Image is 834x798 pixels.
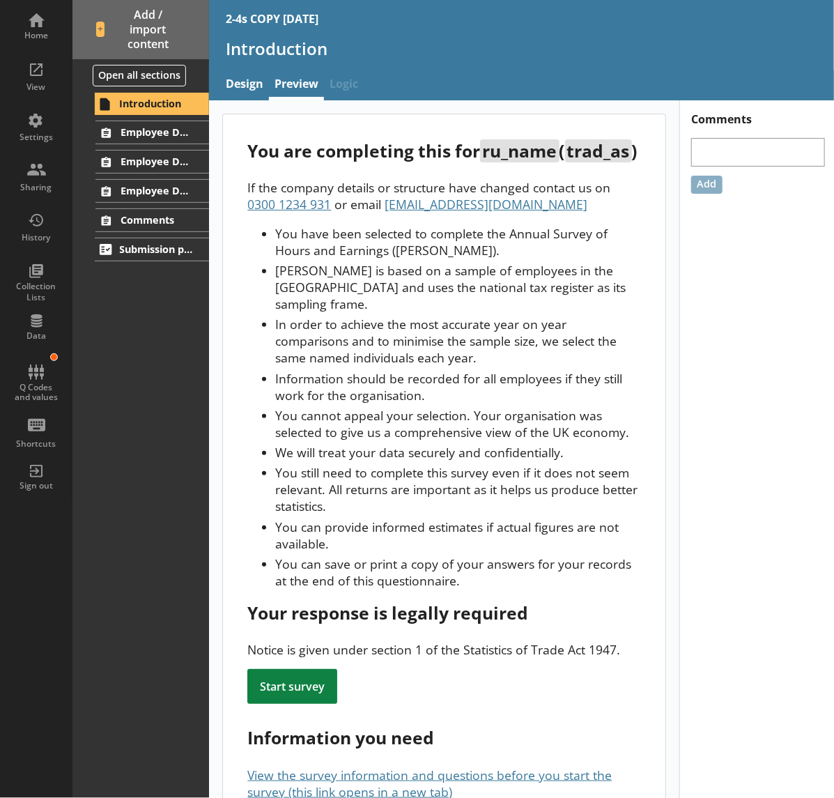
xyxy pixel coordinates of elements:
[93,65,186,86] button: Open all sections
[275,225,640,259] li: You have been selected to complete the Annual Survey of Hours and Earnings ([PERSON_NAME]).
[95,93,209,115] a: Introduction
[247,641,640,658] div: Notice is given under section 1 of the Statistics of Trade Act 1947.
[275,519,640,552] li: You can provide informed estimates if actual figures are not available.
[385,196,587,213] span: [EMAIL_ADDRESS][DOMAIN_NAME]
[275,407,640,440] li: You cannot appeal your selection. Your organisation was selected to give us a comprehensive view ...
[247,669,337,704] div: Start survey
[275,370,640,404] li: Information should be recorded for all employees if they still work for the organisation.
[275,555,640,589] li: You can save or print a copy of your answers for your records at the end of this questionnaire.
[72,208,209,232] li: Comments
[95,208,209,232] a: Comments
[121,155,194,168] span: Employee Details for Employee 2
[121,125,194,139] span: Employee Details for Employee 1
[275,262,640,312] li: [PERSON_NAME] is based on a sample of employees in the [GEOGRAPHIC_DATA] and uses the national ta...
[120,243,194,256] span: Submission page
[95,179,209,203] a: Employee Details for Employee 3
[12,383,61,403] div: Q Codes and values
[12,330,61,342] div: Data
[72,179,209,203] li: Employee Details for Employee 3
[12,438,61,450] div: Shortcuts
[226,38,819,59] h1: Introduction
[95,150,209,174] a: Employee Details for Employee 2
[96,8,186,51] span: Add / import content
[72,150,209,174] li: Employee Details for Employee 2
[12,281,61,302] div: Collection Lists
[12,182,61,193] div: Sharing
[12,30,61,41] div: Home
[95,238,209,261] a: Submission page
[95,121,209,144] a: Employee Details for Employee 1
[269,70,324,100] a: Preview
[565,139,632,162] span: trad_as
[72,121,209,144] li: Employee Details for Employee 1
[275,316,640,366] li: In order to achieve the most accurate year on year comparisons and to minimise the sample size, w...
[12,480,61,491] div: Sign out
[247,601,640,624] div: Your response is legally required
[247,196,331,213] span: 0300 1234 931
[275,444,640,461] li: We will treat your data securely and confidentially.
[226,11,318,26] div: 2-4s COPY [DATE]
[121,213,194,227] span: Comments
[121,184,194,197] span: Employee Details for Employee 3
[247,726,640,749] div: Information you need
[247,139,640,162] div: You are completing this for ( )
[12,232,61,243] div: History
[220,70,269,100] a: Design
[12,82,61,93] div: View
[480,139,559,162] span: ru_name
[12,132,61,143] div: Settings
[275,464,640,514] li: You still need to complete this survey even if it does not seem relevant. All returns are importa...
[120,97,194,110] span: Introduction
[324,70,364,100] span: Logic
